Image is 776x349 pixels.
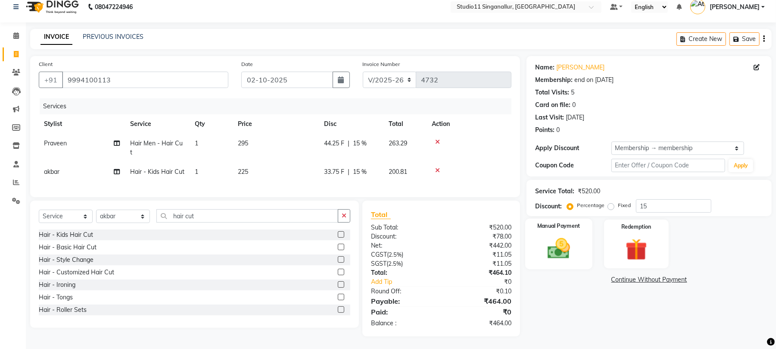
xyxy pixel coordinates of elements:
[556,63,605,72] a: [PERSON_NAME]
[39,280,75,289] div: Hair - Ironing
[195,168,198,176] span: 1
[365,307,441,317] div: Paid:
[365,277,454,286] a: Add Tip
[365,296,441,306] div: Payable:
[441,319,518,328] div: ₹464.00
[577,201,605,209] label: Percentage
[365,319,441,328] div: Balance :
[454,277,518,286] div: ₹0
[41,29,72,45] a: INVOICE
[353,167,367,176] span: 15 %
[535,126,555,135] div: Points:
[535,75,573,85] div: Membership:
[62,72,228,88] input: Search by Name/Mobile/Email/Code
[535,144,611,153] div: Apply Discount
[348,167,349,176] span: |
[324,139,344,148] span: 44.25 F
[233,114,319,134] th: Price
[441,307,518,317] div: ₹0
[540,236,577,262] img: _cash.svg
[44,168,59,176] span: akbar
[574,75,614,85] div: end on [DATE]
[441,232,518,241] div: ₹78.00
[40,98,518,114] div: Services
[238,168,248,176] span: 225
[39,60,53,68] label: Client
[535,113,564,122] div: Last Visit:
[39,243,97,252] div: Hair - Basic Hair Cut
[441,268,518,277] div: ₹464.10
[572,101,576,110] div: 0
[571,88,574,97] div: 5
[365,241,441,250] div: Net:
[39,114,125,134] th: Stylist
[578,187,600,196] div: ₹520.00
[125,114,190,134] th: Service
[729,159,753,172] button: Apply
[441,296,518,306] div: ₹464.00
[535,202,562,211] div: Discount:
[39,72,63,88] button: +91
[39,255,93,264] div: Hair - Style Change
[556,126,560,135] div: 0
[130,139,183,156] span: Hair Men - Hair Cut
[729,32,760,46] button: Save
[427,114,511,134] th: Action
[241,60,253,68] label: Date
[535,101,570,110] div: Card on file:
[389,168,407,176] span: 200.81
[535,88,569,97] div: Total Visits:
[319,114,383,134] th: Disc
[441,250,518,259] div: ₹11.05
[156,209,338,223] input: Search or Scan
[535,187,574,196] div: Service Total:
[130,168,184,176] span: Hair - Kids Hair Cut
[44,139,67,147] span: Praveen
[353,139,367,148] span: 15 %
[238,139,248,147] span: 295
[528,275,770,284] a: Continue Without Payment
[441,287,518,296] div: ₹0.10
[619,236,654,263] img: _gift.svg
[371,210,391,219] span: Total
[365,223,441,232] div: Sub Total:
[324,167,344,176] span: 33.75 F
[348,139,349,148] span: |
[383,114,427,134] th: Total
[371,251,387,258] span: CGST
[441,223,518,232] div: ₹520.00
[676,32,726,46] button: Create New
[365,232,441,241] div: Discount:
[39,305,87,314] div: Hair - Roller Sets
[388,260,401,267] span: 2.5%
[39,268,114,277] div: Hair - Customized Hair Cut
[535,161,611,170] div: Coupon Code
[618,201,631,209] label: Fixed
[441,241,518,250] div: ₹442.00
[365,287,441,296] div: Round Off:
[611,159,725,172] input: Enter Offer / Coupon Code
[621,223,651,231] label: Redemption
[371,260,386,267] span: SGST
[365,259,441,268] div: ( )
[39,293,73,302] div: Hair - Tongs
[39,230,93,239] div: Hair - Kids Hair Cut
[365,250,441,259] div: ( )
[710,3,760,12] span: [PERSON_NAME]
[389,251,402,258] span: 2.5%
[365,268,441,277] div: Total:
[566,113,584,122] div: [DATE]
[535,63,555,72] div: Name:
[190,114,233,134] th: Qty
[83,33,143,41] a: PREVIOUS INVOICES
[195,139,198,147] span: 1
[363,60,400,68] label: Invoice Number
[389,139,407,147] span: 263.29
[441,259,518,268] div: ₹11.05
[537,222,580,230] label: Manual Payment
